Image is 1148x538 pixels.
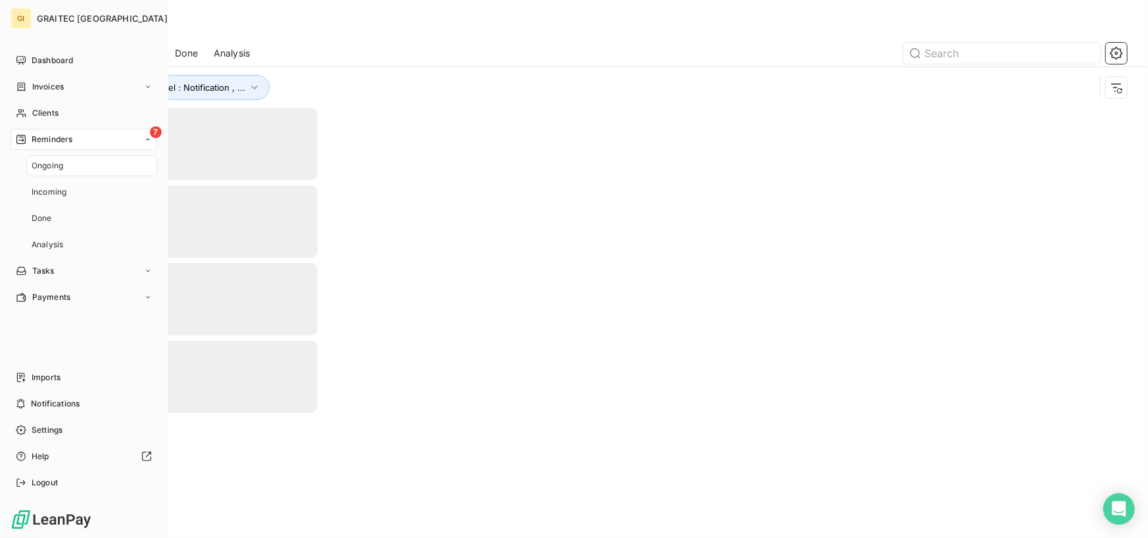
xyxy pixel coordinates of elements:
span: Logout [32,477,58,489]
input: Search [903,43,1101,64]
span: Help [32,451,49,462]
span: Analysis [214,47,250,60]
div: GI [11,8,32,29]
span: Notifications [31,398,80,410]
img: Logo LeanPay [11,509,92,530]
span: Tasks [32,265,55,277]
div: Open Intercom Messenger [1103,493,1135,525]
span: Incoming [32,186,66,198]
span: Clients [32,107,59,119]
a: Help [11,446,157,467]
button: Reminder Level : Notification , ... [93,75,270,100]
span: Analysis [32,239,63,251]
span: Done [175,47,198,60]
span: GRAITEC [GEOGRAPHIC_DATA] [37,13,168,24]
span: Ongoing [32,160,63,172]
span: Reminders [32,134,72,145]
span: Settings [32,424,62,436]
span: Imports [32,372,60,383]
span: Dashboard [32,55,73,66]
span: 7 [150,126,162,138]
span: Reminder Level : Notification , ... [112,82,245,93]
span: Done [32,212,52,224]
span: Invoices [32,81,64,93]
span: Payments [32,291,70,303]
